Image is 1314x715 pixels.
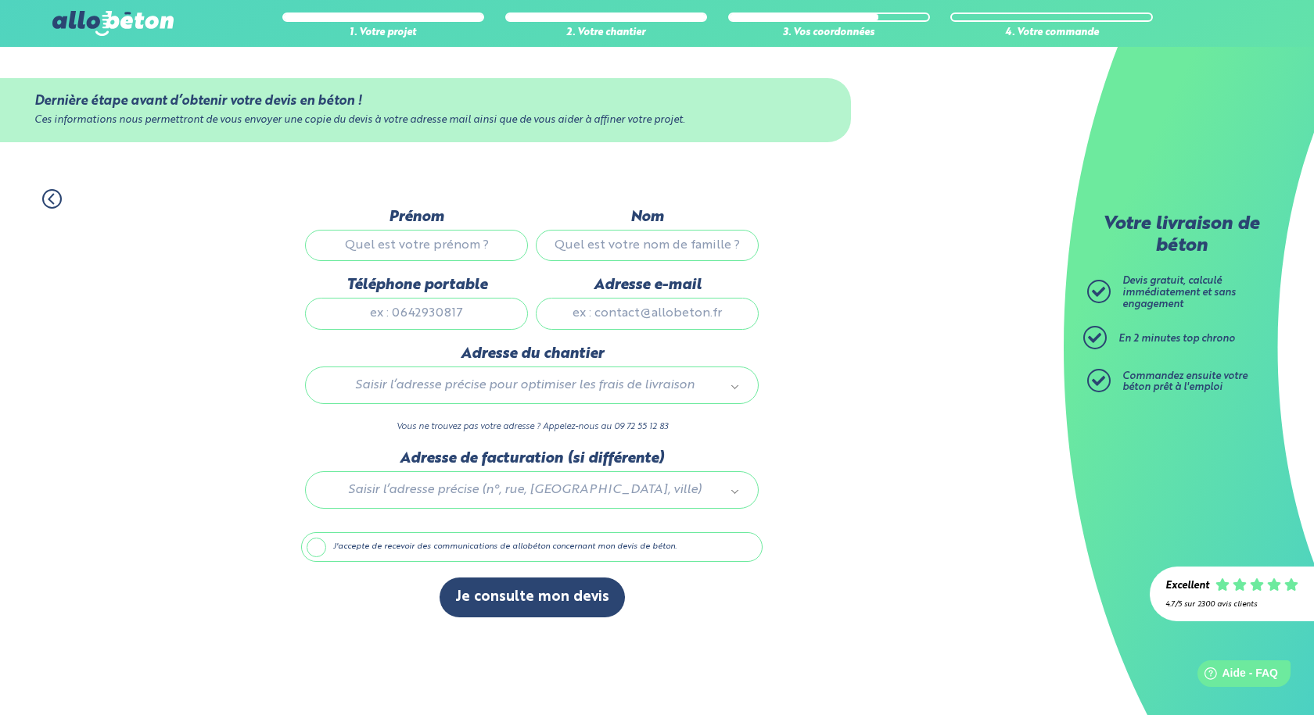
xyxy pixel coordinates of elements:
[440,577,625,617] button: Je consulte mon devis
[305,277,528,294] label: Téléphone portable
[305,209,528,226] label: Prénom
[536,277,759,294] label: Adresse e-mail
[282,27,484,39] div: 1. Votre projet
[34,94,817,109] div: Dernière étape avant d’obtenir votre devis en béton !
[305,230,528,261] input: Quel est votre prénom ?
[1175,654,1297,698] iframe: Help widget launcher
[950,27,1152,39] div: 4. Votre commande
[536,298,759,329] input: ex : contact@allobeton.fr
[52,11,173,36] img: allobéton
[536,230,759,261] input: Quel est votre nom de famille ?
[321,375,742,395] a: Saisir l’adresse précise pour optimiser les frais de livraison
[728,27,930,39] div: 3. Vos coordonnées
[328,375,722,395] span: Saisir l’adresse précise pour optimiser les frais de livraison
[305,420,759,434] p: Vous ne trouvez pas votre adresse ? Appelez-nous au 09 72 55 12 83
[301,532,763,562] label: J'accepte de recevoir des communications de allobéton concernant mon devis de béton.
[305,298,528,329] input: ex : 0642930817
[505,27,707,39] div: 2. Votre chantier
[34,115,817,127] div: Ces informations nous permettront de vous envoyer une copie du devis à votre adresse mail ainsi q...
[536,209,759,226] label: Nom
[305,345,759,363] label: Adresse du chantier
